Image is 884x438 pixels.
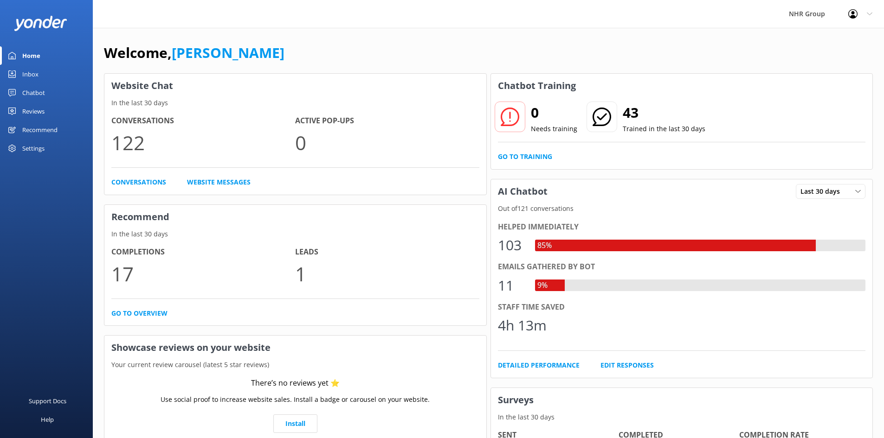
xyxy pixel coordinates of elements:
p: Your current review carousel (latest 5 star reviews) [104,360,486,370]
p: In the last 30 days [104,98,486,108]
p: Use social proof to increase website sales. Install a badge or carousel on your website. [161,394,430,405]
div: Staff time saved [498,301,866,313]
p: In the last 30 days [104,229,486,239]
a: Edit Responses [600,360,654,370]
a: [PERSON_NAME] [172,43,284,62]
p: 1 [295,258,479,289]
p: Needs training [531,124,577,134]
div: 85% [535,240,554,252]
div: Settings [22,139,45,158]
h3: Chatbot Training [491,74,583,98]
a: Website Messages [187,177,251,187]
h3: Website Chat [104,74,486,98]
h2: 0 [531,102,577,124]
p: Trained in the last 30 days [623,124,705,134]
a: Install [273,414,317,433]
p: Out of 121 conversations [491,203,873,214]
h4: Active Pop-ups [295,115,479,127]
p: 122 [111,127,295,158]
h3: Recommend [104,205,486,229]
h4: Conversations [111,115,295,127]
div: 4h 13m [498,314,547,336]
div: 103 [498,234,526,256]
a: Go to Training [498,152,552,162]
h3: AI Chatbot [491,179,555,203]
h1: Welcome, [104,42,284,64]
span: Last 30 days [800,186,845,197]
h3: Showcase reviews on your website [104,336,486,360]
div: Support Docs [29,392,66,410]
div: Recommend [22,121,58,139]
div: 11 [498,274,526,297]
div: There’s no reviews yet ⭐ [251,377,340,389]
a: Detailed Performance [498,360,580,370]
div: Reviews [22,102,45,121]
p: 0 [295,127,479,158]
h4: Completions [111,246,295,258]
img: yonder-white-logo.png [14,16,67,31]
div: Help [41,410,54,429]
h2: 43 [623,102,705,124]
div: Chatbot [22,83,45,102]
p: In the last 30 days [491,412,873,422]
div: Emails gathered by bot [498,261,866,273]
a: Go to overview [111,308,168,318]
div: 9% [535,279,550,292]
a: Conversations [111,177,166,187]
h3: Surveys [491,388,873,412]
h4: Leads [295,246,479,258]
div: Helped immediately [498,221,866,233]
p: 17 [111,258,295,289]
div: Inbox [22,65,39,83]
div: Home [22,46,40,65]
